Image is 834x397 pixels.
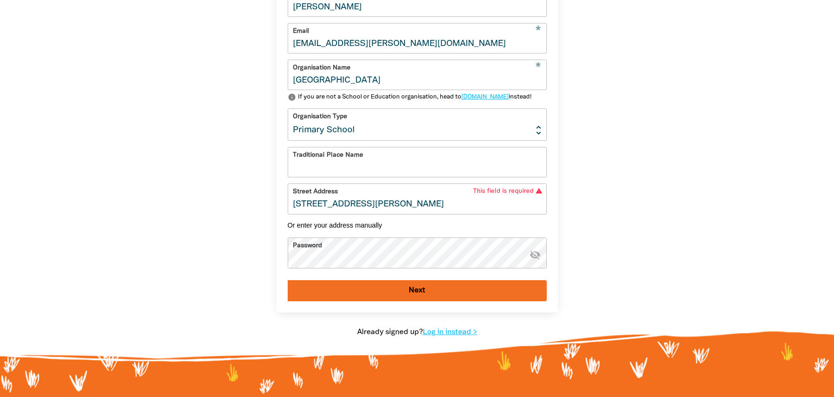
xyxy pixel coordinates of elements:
[298,93,532,102] div: If you are not a School or Education organisation, head to instead!
[529,249,541,260] i: Hide password
[288,93,296,101] i: info
[288,280,547,301] button: Next
[288,221,547,229] button: Or enter your address manually
[461,94,509,100] a: [DOMAIN_NAME]
[529,249,541,261] button: visibility_off
[423,329,477,336] a: Log in instead >
[276,327,558,338] p: Already signed up?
